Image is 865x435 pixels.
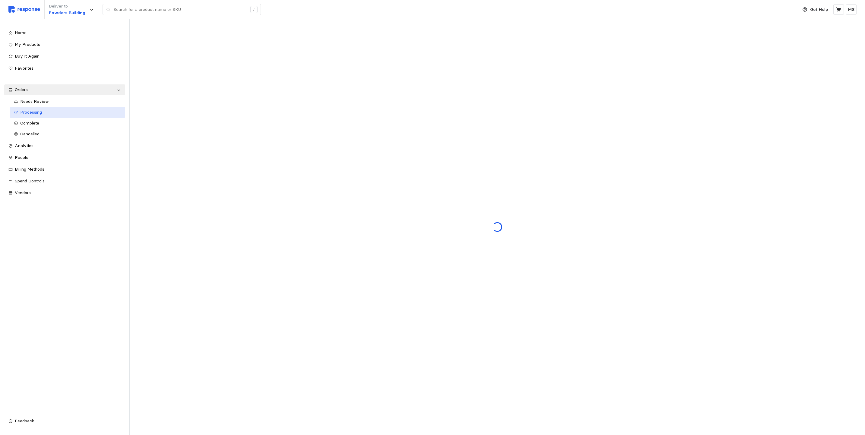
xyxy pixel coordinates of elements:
[15,155,28,160] span: People
[10,118,125,129] a: Complete
[15,65,33,71] span: Favorites
[15,53,40,59] span: Buy It Again
[15,30,27,35] span: Home
[15,42,40,47] span: My Products
[15,418,34,424] span: Feedback
[15,178,45,184] span: Spend Controls
[10,96,125,107] a: Needs Review
[799,4,832,15] button: Get Help
[4,140,125,151] a: Analytics
[846,4,857,15] button: MS
[4,63,125,74] a: Favorites
[10,129,125,140] a: Cancelled
[4,416,125,427] button: Feedback
[15,190,31,195] span: Vendors
[20,120,39,126] span: Complete
[4,39,125,50] a: My Products
[4,188,125,198] a: Vendors
[250,6,258,13] div: /
[10,107,125,118] a: Processing
[810,6,828,13] p: Get Help
[4,27,125,38] a: Home
[4,152,125,163] a: People
[20,99,49,104] span: Needs Review
[49,10,85,16] p: Powders Building
[8,6,40,13] img: svg%3e
[4,51,125,62] a: Buy It Again
[15,143,33,148] span: Analytics
[49,3,85,10] p: Deliver to
[4,164,125,175] a: Billing Methods
[4,176,125,187] a: Spend Controls
[4,84,125,95] a: Orders
[848,6,854,13] p: MS
[15,87,115,93] div: Orders
[113,4,247,15] input: Search for a product name or SKU
[20,131,40,137] span: Cancelled
[15,166,44,172] span: Billing Methods
[20,109,42,115] span: Processing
